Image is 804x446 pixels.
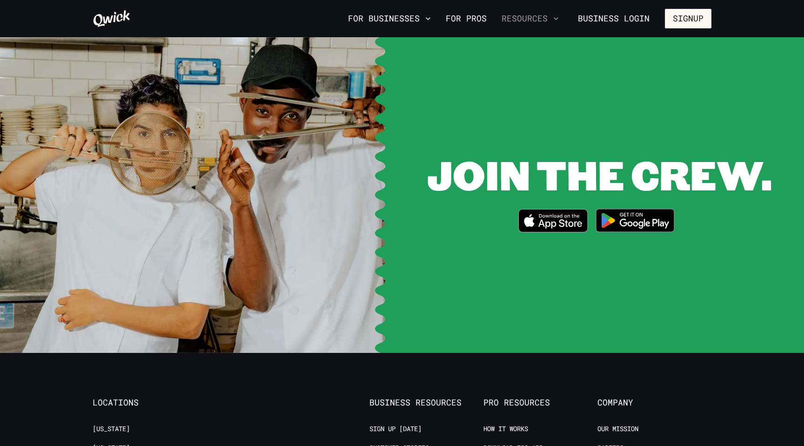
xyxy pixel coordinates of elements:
a: Download on the App Store [518,209,588,235]
span: Company [597,398,711,408]
span: JOIN THE CREW. [427,148,772,201]
a: Sign up [DATE] [369,425,422,433]
button: Signup [665,9,711,28]
a: For Pros [442,11,490,27]
img: Get it on Google Play [590,203,680,238]
button: For Businesses [344,11,435,27]
span: Locations [93,398,207,408]
span: Pro Resources [483,398,597,408]
a: [US_STATE] [93,425,130,433]
a: Our Mission [597,425,638,433]
a: Business Login [570,9,657,28]
span: Business Resources [369,398,483,408]
button: Resources [498,11,563,27]
a: How it Works [483,425,528,433]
